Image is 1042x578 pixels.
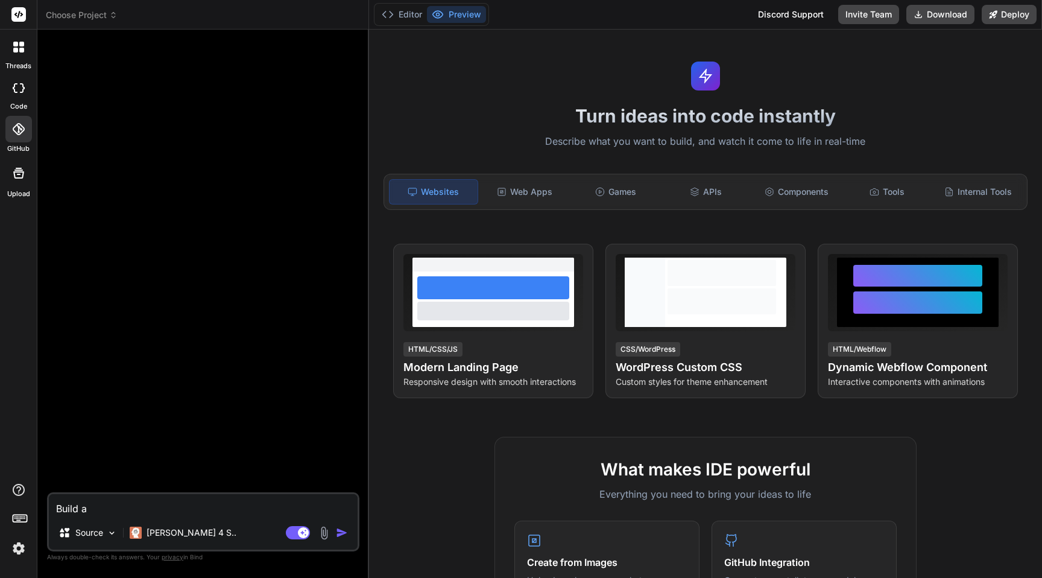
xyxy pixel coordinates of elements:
[828,359,1008,376] h4: Dynamic Webflow Component
[982,5,1037,24] button: Deploy
[8,538,29,559] img: settings
[662,179,750,205] div: APIs
[389,179,478,205] div: Websites
[751,5,831,24] div: Discord Support
[616,359,795,376] h4: WordPress Custom CSS
[317,526,331,540] img: attachment
[514,487,897,501] p: Everything you need to bring your ideas to life
[130,527,142,539] img: Claude 4 Sonnet
[724,555,884,570] h4: GitHub Integration
[403,359,583,376] h4: Modern Landing Page
[481,179,569,205] div: Web Apps
[7,144,30,154] label: GitHub
[838,5,899,24] button: Invite Team
[376,105,1035,127] h1: Turn ideas into code instantly
[147,527,236,539] p: [PERSON_NAME] 4 S..
[336,527,348,539] img: icon
[514,457,897,482] h2: What makes IDE powerful
[403,342,463,357] div: HTML/CSS/JS
[828,342,891,357] div: HTML/Webflow
[75,527,103,539] p: Source
[10,101,27,112] label: code
[47,551,359,563] p: Always double-check its answers. Your in Bind
[616,376,795,388] p: Custom styles for theme enhancement
[107,528,117,538] img: Pick Models
[527,555,687,570] h4: Create from Images
[403,376,583,388] p: Responsive design with smooth interactions
[934,179,1022,205] div: Internal Tools
[843,179,931,205] div: Tools
[49,494,358,516] textarea: Build a
[46,9,118,21] span: Choose Project
[376,134,1035,150] p: Describe what you want to build, and watch it come to life in real-time
[5,61,31,71] label: threads
[427,6,486,23] button: Preview
[7,189,30,199] label: Upload
[753,179,841,205] div: Components
[162,553,183,561] span: privacy
[571,179,659,205] div: Games
[377,6,427,23] button: Editor
[906,5,974,24] button: Download
[828,376,1008,388] p: Interactive components with animations
[616,342,680,357] div: CSS/WordPress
